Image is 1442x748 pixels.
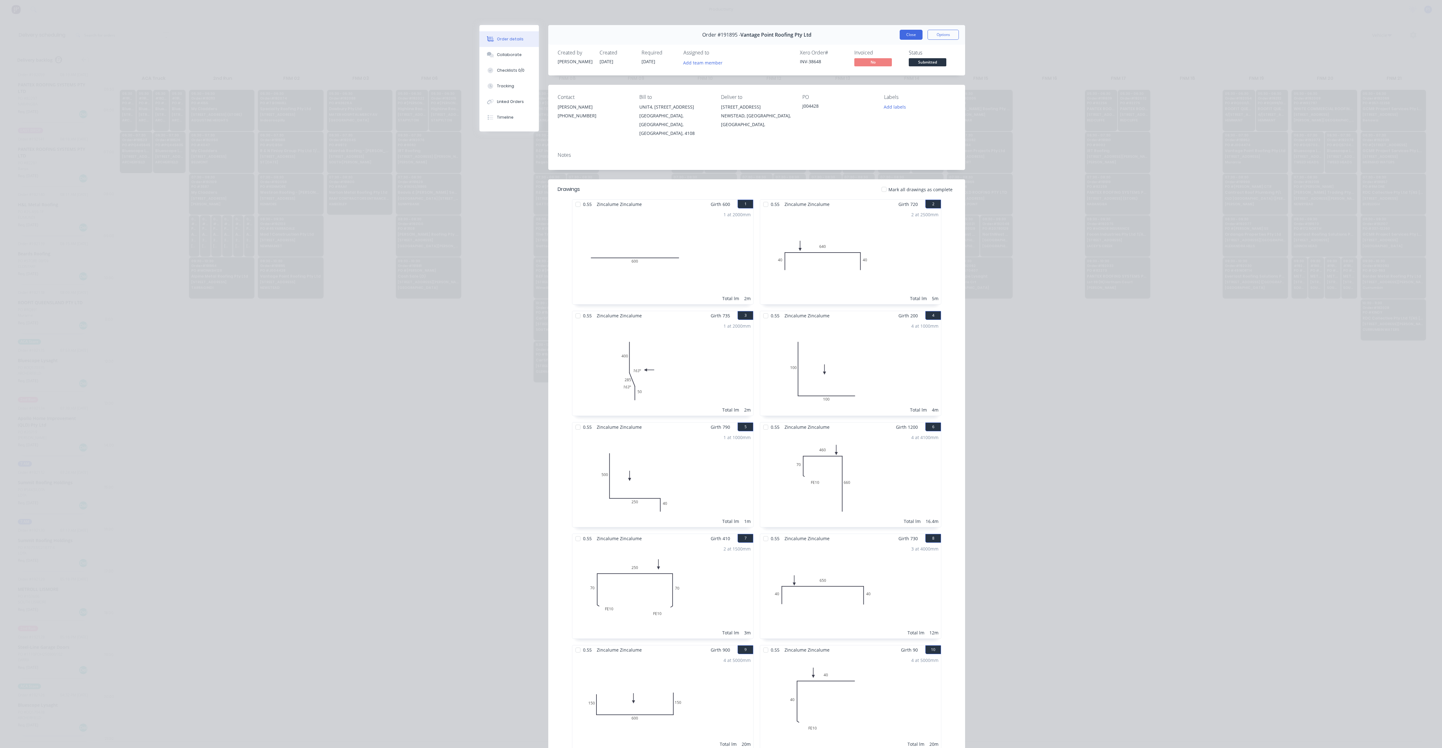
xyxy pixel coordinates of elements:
[497,36,524,42] div: Order details
[600,50,634,56] div: Created
[711,423,730,432] span: Girth 790
[594,645,644,654] span: Zincalume Zincalume
[898,534,918,543] span: Girth 730
[639,111,711,138] div: [GEOGRAPHIC_DATA], [GEOGRAPHIC_DATA], [GEOGRAPHIC_DATA], 4108
[580,423,594,432] span: 0.55
[925,311,941,320] button: 4
[558,58,592,65] div: [PERSON_NAME]
[580,200,594,209] span: 0.55
[479,63,539,78] button: Checklists 0/0
[768,645,782,654] span: 0.55
[721,94,793,100] div: Deliver to
[721,111,793,129] div: NEWSTEAD, [GEOGRAPHIC_DATA], [GEOGRAPHIC_DATA],
[911,211,938,218] div: 2 at 2500mm
[744,518,751,525] div: 1m
[639,103,711,138] div: UNIT4, [STREET_ADDRESS][GEOGRAPHIC_DATA], [GEOGRAPHIC_DATA], [GEOGRAPHIC_DATA], 4108
[711,200,730,209] span: Girth 600
[782,311,832,320] span: Zincalume Zincalume
[909,58,946,68] button: Submitted
[724,546,751,552] div: 2 at 1500mm
[800,50,847,56] div: Xero Order #
[724,211,751,218] div: 1 at 2000mm
[738,645,753,654] button: 9
[744,407,751,413] div: 2m
[724,434,751,441] div: 1 at 1000mm
[911,434,938,441] div: 4 at 4100mm
[910,295,927,302] div: Total lm
[908,629,924,636] div: Total lm
[929,629,938,636] div: 12m
[711,645,730,654] span: Girth 900
[594,200,644,209] span: Zincalume Zincalume
[724,323,751,329] div: 1 at 2000mm
[497,83,514,89] div: Tracking
[782,200,832,209] span: Zincalume Zincalume
[497,52,522,58] div: Collaborate
[724,657,751,663] div: 4 at 5000mm
[760,432,941,527] div: 0FE10704606604 at 4100mmTotal lm16.4m
[800,58,847,65] div: INV-38648
[738,534,753,543] button: 7
[479,47,539,63] button: Collaborate
[932,407,938,413] div: 4m
[642,59,655,64] span: [DATE]
[683,58,726,67] button: Add team member
[711,534,730,543] span: Girth 410
[768,200,782,209] span: 0.55
[740,32,811,38] span: Vantage Point Roofing Pty Ltd
[572,543,753,638] div: 0FE1070250FE10702 at 1500mmTotal lm3m
[910,407,927,413] div: Total lm
[680,58,726,67] button: Add team member
[594,311,644,320] span: Zincalume Zincalume
[558,111,629,120] div: [PHONE_NUMBER]
[854,50,901,56] div: Invoiced
[683,50,746,56] div: Assigned to
[722,407,739,413] div: Total lm
[479,94,539,110] button: Linked Orders
[854,58,892,66] span: No
[782,534,832,543] span: Zincalume Zincalume
[580,645,594,654] span: 0.55
[722,518,739,525] div: Total lm
[768,311,782,320] span: 0.55
[639,94,711,100] div: Bill to
[928,30,959,40] button: Options
[720,741,737,747] div: Total lm
[580,311,594,320] span: 0.55
[760,209,941,304] div: 040640402 at 2500mmTotal lm5m
[925,534,941,543] button: 8
[639,103,711,111] div: UNIT4, [STREET_ADDRESS]
[711,311,730,320] span: Girth 735
[932,295,938,302] div: 5m
[925,645,941,654] button: 10
[497,68,524,73] div: Checklists 0/0
[925,200,941,208] button: 2
[572,209,753,304] div: 06001 at 2000mmTotal lm2m
[497,99,524,105] div: Linked Orders
[572,432,753,527] div: 0500250401 at 1000mmTotal lm1m
[738,423,753,431] button: 5
[558,103,629,111] div: [PERSON_NAME]
[782,645,832,654] span: Zincalume Zincalume
[642,50,676,56] div: Required
[900,30,923,40] button: Close
[904,518,921,525] div: Total lm
[479,110,539,125] button: Timeline
[702,32,740,38] span: Order #191895 -
[768,423,782,432] span: 0.55
[742,741,751,747] div: 20m
[558,94,629,100] div: Contact
[738,311,753,320] button: 3
[572,320,753,416] div: 040028550163º163º1 at 2000mmTotal lm2m
[782,423,832,432] span: Zincalume Zincalume
[911,546,938,552] div: 3 at 4000mm
[722,295,739,302] div: Total lm
[896,423,918,432] span: Girth 1200
[926,518,938,525] div: 16.4m
[802,94,874,100] div: PO
[558,50,592,56] div: Created by
[888,186,953,193] span: Mark all drawings as complete
[760,320,941,416] div: 01001004 at 1000mmTotal lm4m
[721,103,793,129] div: [STREET_ADDRESS]NEWSTEAD, [GEOGRAPHIC_DATA], [GEOGRAPHIC_DATA],
[744,295,751,302] div: 2m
